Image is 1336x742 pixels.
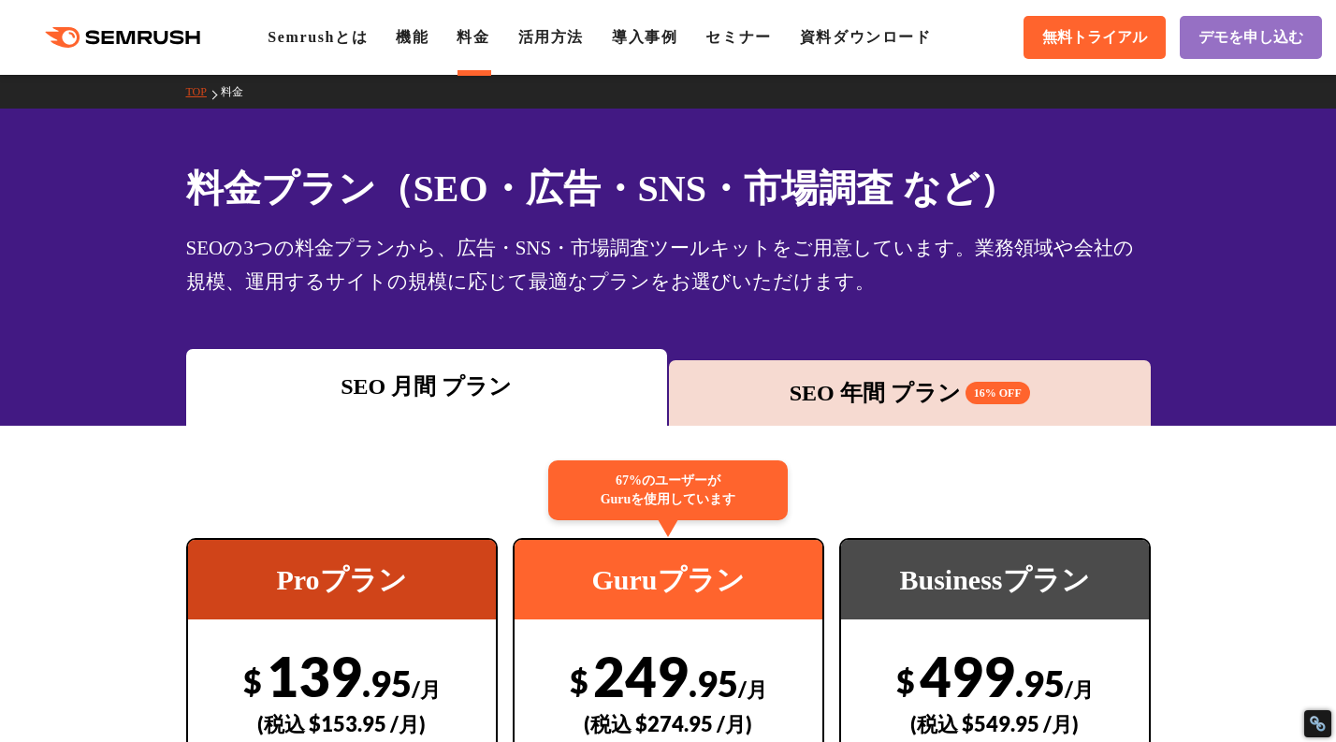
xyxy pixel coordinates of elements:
span: .95 [362,662,412,705]
span: 16% OFF [966,382,1030,404]
div: SEO 月間 プラン [196,370,659,403]
a: セミナー [705,29,771,45]
a: TOP [186,85,221,98]
a: 導入事例 [612,29,677,45]
a: 活用方法 [518,29,584,45]
a: 料金 [221,85,257,98]
a: 無料トライアル [1024,16,1166,59]
div: Proプラン [188,540,496,619]
a: 料金 [457,29,489,45]
span: .95 [689,662,738,705]
div: SEO 年間 プラン [678,376,1141,410]
span: $ [570,662,588,700]
div: SEOの3つの料金プランから、広告・SNS・市場調査ツールキットをご用意しています。業務領域や会社の規模、運用するサイトの規模に応じて最適なプランをお選びいただけます。 [186,231,1151,298]
a: デモを申し込む [1180,16,1322,59]
span: $ [896,662,915,700]
div: Businessプラン [841,540,1149,619]
div: Guruプラン [515,540,822,619]
span: /月 [412,677,441,702]
span: $ [243,662,262,700]
span: 無料トライアル [1042,28,1147,48]
a: 機能 [396,29,428,45]
h1: 料金プラン（SEO・広告・SNS・市場調査 など） [186,161,1151,216]
span: デモを申し込む [1198,28,1303,48]
div: Restore Info Box &#10;&#10;NoFollow Info:&#10; META-Robots NoFollow: &#09;false&#10; META-Robots ... [1309,715,1327,733]
div: 67%のユーザーが Guruを使用しています [548,460,788,520]
span: /月 [738,677,767,702]
a: Semrushとは [268,29,368,45]
span: /月 [1065,677,1094,702]
a: 資料ダウンロード [800,29,932,45]
span: .95 [1015,662,1065,705]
